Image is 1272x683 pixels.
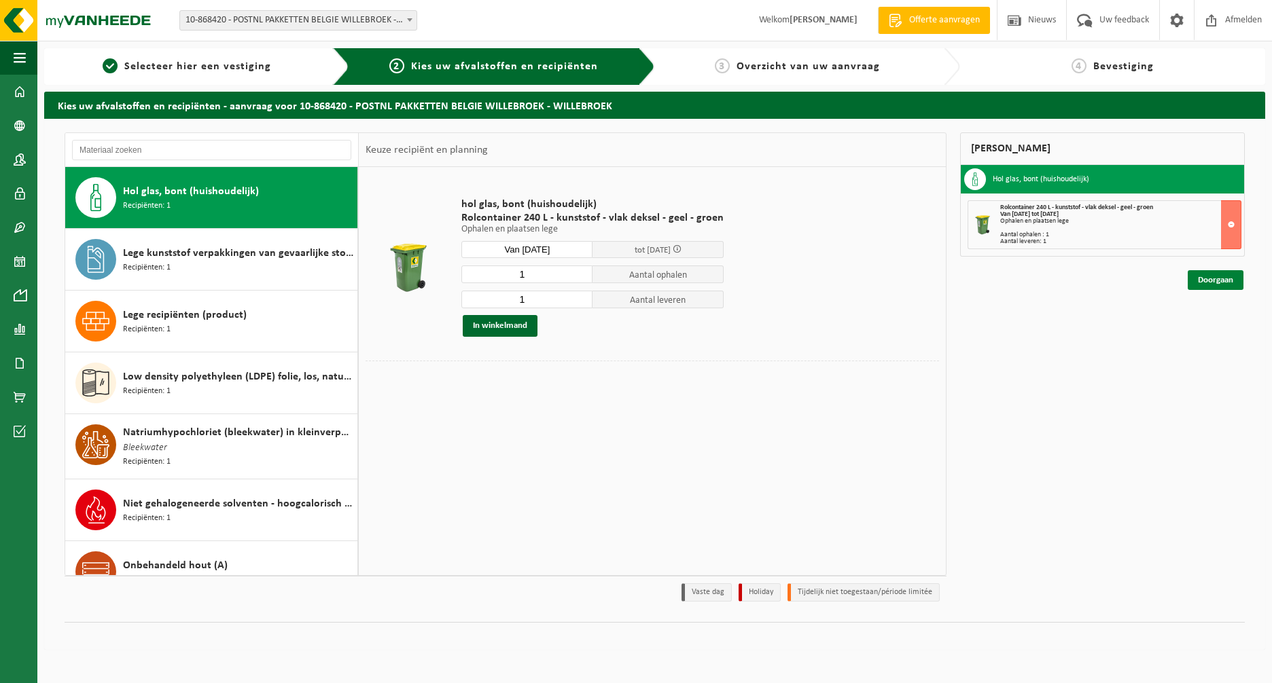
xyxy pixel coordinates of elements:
a: 1Selecteer hier een vestiging [51,58,322,75]
span: Recipiënten: 1 [123,200,171,213]
button: Hol glas, bont (huishoudelijk) Recipiënten: 1 [65,167,358,229]
span: Recipiënten: 1 [123,323,171,336]
strong: [PERSON_NAME] [790,15,858,25]
span: Overzicht van uw aanvraag [737,61,880,72]
span: Selecteer hier een vestiging [124,61,271,72]
span: Rolcontainer 240 L - kunststof - vlak deksel - geel - groen [461,211,724,225]
span: Natriumhypochloriet (bleekwater) in kleinverpakking [123,424,354,441]
a: Doorgaan [1188,270,1243,290]
input: Selecteer datum [461,241,593,258]
a: Offerte aanvragen [878,7,990,34]
span: Rolcontainer 240 L - kunststof - vlak deksel - geel - groen [1000,204,1153,211]
span: Low density polyethyleen (LDPE) folie, los, naturel [123,369,354,385]
span: Aantal ophalen [593,265,724,283]
span: Hol glas, bont (huishoudelijk) [123,183,259,200]
div: Aantal ophalen : 1 [1000,232,1241,238]
span: tot [DATE] [635,246,671,255]
span: Aantal leveren [593,291,724,308]
button: Niet gehalogeneerde solventen - hoogcalorisch in kleinverpakking Recipiënten: 1 [65,479,358,541]
span: Recipiënten: 2 [123,574,171,587]
span: Offerte aanvragen [906,14,983,27]
span: Recipiënten: 1 [123,512,171,525]
button: Low density polyethyleen (LDPE) folie, los, naturel Recipiënten: 1 [65,352,358,414]
strong: Van [DATE] tot [DATE] [1000,210,1059,218]
p: Ophalen en plaatsen lege [461,225,724,234]
button: In winkelmand [463,315,537,337]
span: Recipiënten: 1 [123,456,171,468]
span: 10-868420 - POSTNL PAKKETTEN BELGIE WILLEBROEK - WILLEBROEK [180,11,417,30]
span: 2 [389,58,404,73]
h3: Hol glas, bont (huishoudelijk) [993,168,1089,190]
span: Recipiënten: 1 [123,385,171,398]
input: Materiaal zoeken [72,140,351,160]
button: Lege recipiënten (product) Recipiënten: 1 [65,291,358,352]
span: Bleekwater [123,441,167,456]
button: Onbehandeld hout (A) Recipiënten: 2 [65,541,358,603]
button: Lege kunststof verpakkingen van gevaarlijke stoffen Recipiënten: 1 [65,229,358,291]
span: 1 [103,58,118,73]
div: Ophalen en plaatsen lege [1000,218,1241,225]
span: Onbehandeld hout (A) [123,557,228,574]
div: Keuze recipiënt en planning [359,133,495,167]
span: Recipiënten: 1 [123,261,171,274]
span: 4 [1072,58,1086,73]
span: 10-868420 - POSTNL PAKKETTEN BELGIE WILLEBROEK - WILLEBROEK [179,10,417,31]
span: hol glas, bont (huishoudelijk) [461,198,724,211]
span: 3 [715,58,730,73]
button: Natriumhypochloriet (bleekwater) in kleinverpakking Bleekwater Recipiënten: 1 [65,414,358,479]
div: Aantal leveren: 1 [1000,238,1241,245]
li: Vaste dag [682,583,732,602]
span: Lege recipiënten (product) [123,307,247,323]
li: Tijdelijk niet toegestaan/période limitée [788,583,940,602]
div: [PERSON_NAME] [960,132,1245,165]
span: Lege kunststof verpakkingen van gevaarlijke stoffen [123,245,354,261]
h2: Kies uw afvalstoffen en recipiënten - aanvraag voor 10-868420 - POSTNL PAKKETTEN BELGIE WILLEBROE... [44,92,1265,118]
li: Holiday [739,583,781,602]
span: Niet gehalogeneerde solventen - hoogcalorisch in kleinverpakking [123,496,354,512]
span: Bevestiging [1093,61,1154,72]
span: Kies uw afvalstoffen en recipiënten [411,61,598,72]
